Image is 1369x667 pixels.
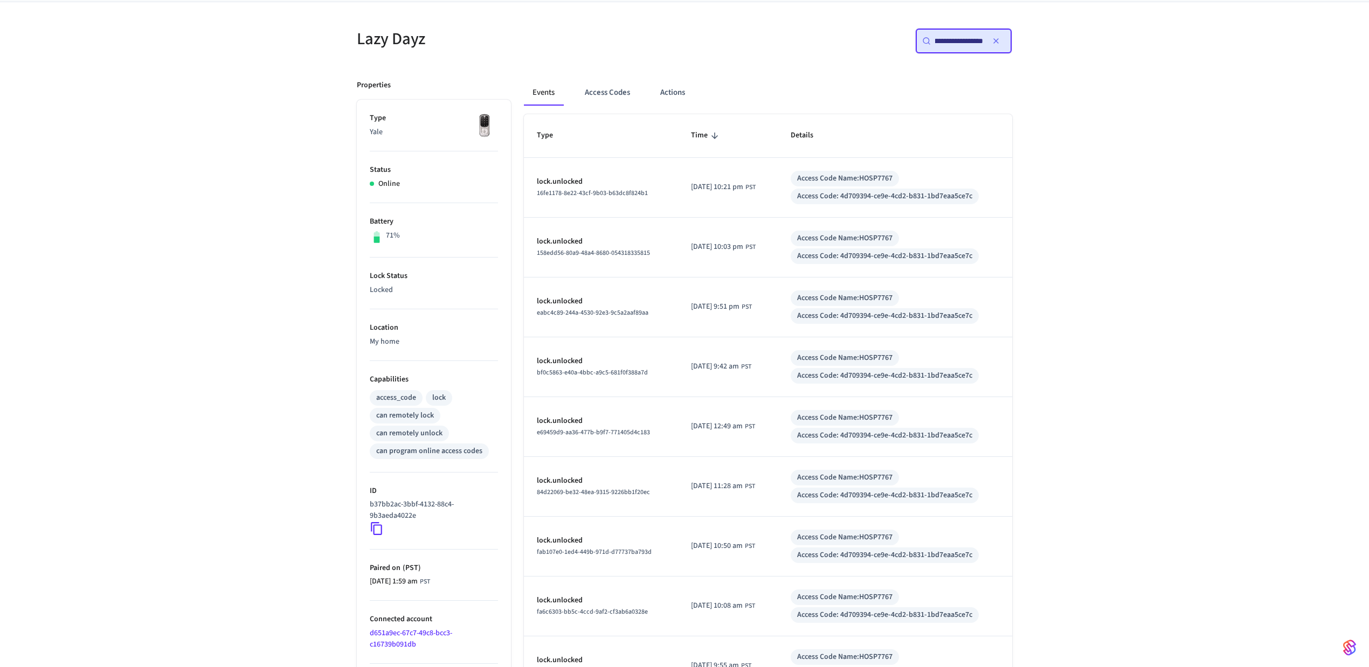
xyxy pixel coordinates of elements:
p: lock.unlocked [537,475,665,487]
span: [DATE] 10:21 pm [691,182,743,193]
div: Access Code Name: HOSP7767 [797,233,893,244]
span: [DATE] 9:42 am [691,361,739,372]
p: Online [378,178,400,190]
p: 71% [386,230,400,241]
p: Status [370,164,498,176]
span: PST [741,362,751,372]
span: [DATE] 10:50 am [691,540,743,552]
a: d651a9ec-67c7-49c8-bcc3-c16739b091db [370,628,452,650]
p: Locked [370,284,498,296]
p: ID [370,485,498,497]
div: ant example [524,80,1012,106]
img: Yale Assure Touchscreen Wifi Smart Lock, Satin Nickel, Front [471,113,498,140]
p: Type [370,113,498,124]
div: Access Code Name: HOSP7767 [797,352,893,364]
span: e69459d9-aa36-477b-b9f7-771405d4c183 [537,428,650,437]
p: lock.unlocked [537,655,665,666]
div: Asia/Manila [370,576,430,587]
p: Capabilities [370,374,498,385]
div: lock [432,392,446,404]
span: Time [691,127,722,144]
p: Location [370,322,498,333]
span: fab107e0-1ed4-449b-971d-d77737ba793d [537,547,652,557]
span: ( PST ) [400,562,421,573]
p: lock.unlocked [537,176,665,187]
p: b37bb2ac-3bbf-4132-88c4-9b3aeda4022e [370,499,494,522]
span: Type [537,127,567,144]
p: Paired on [370,562,498,574]
div: Access Code: 4d709394-ce9e-4cd2-b831-1bd7eaa5ce7c [797,490,972,501]
p: lock.unlocked [537,595,665,606]
div: Access Code: 4d709394-ce9e-4cd2-b831-1bd7eaa5ce7c [797,609,972,621]
span: PST [745,482,755,491]
p: lock.unlocked [537,535,665,546]
span: 158edd56-80a9-48a4-8680-054318335815 [537,248,650,258]
span: [DATE] 9:51 pm [691,301,739,312]
div: Access Code: 4d709394-ce9e-4cd2-b831-1bd7eaa5ce7c [797,191,972,202]
span: 16fe1178-8e22-43cf-9b03-b63dc8f824b1 [537,189,648,198]
div: Access Code: 4d709394-ce9e-4cd2-b831-1bd7eaa5ce7c [797,251,972,262]
div: Access Code Name: HOSP7767 [797,472,893,483]
button: Access Codes [576,80,639,106]
div: Access Code: 4d709394-ce9e-4cd2-b831-1bd7eaa5ce7c [797,550,972,561]
span: PST [742,302,752,312]
div: Asia/Manila [691,481,755,492]
p: My home [370,336,498,348]
p: lock.unlocked [537,236,665,247]
div: Access Code Name: HOSP7767 [797,592,893,603]
span: [DATE] 10:08 am [691,600,743,612]
span: PST [745,541,755,551]
span: eabc4c89-244a-4530-92e3-9c5a2aaf89aa [537,308,648,317]
div: Access Code: 4d709394-ce9e-4cd2-b831-1bd7eaa5ce7c [797,370,972,381]
div: Access Code: 4d709394-ce9e-4cd2-b831-1bd7eaa5ce7c [797,430,972,441]
span: PST [420,577,430,587]
span: PST [745,422,755,432]
span: PST [745,183,756,192]
p: Properties [357,80,391,91]
p: lock.unlocked [537,415,665,427]
div: Asia/Manila [691,600,755,612]
p: Connected account [370,614,498,625]
button: Events [524,80,563,106]
div: Access Code Name: HOSP7767 [797,173,893,184]
span: 84d22069-be32-48ea-9315-9226bb1f20ec [537,488,650,497]
div: Asia/Manila [691,540,755,552]
span: PST [745,601,755,611]
span: [DATE] 11:28 am [691,481,743,492]
p: Battery [370,216,498,227]
div: Asia/Manila [691,361,751,372]
div: Asia/Manila [691,241,756,253]
span: [DATE] 1:59 am [370,576,418,587]
span: [DATE] 12:49 am [691,421,743,432]
p: lock.unlocked [537,356,665,367]
p: Lock Status [370,270,498,282]
span: [DATE] 10:03 pm [691,241,743,253]
img: SeamLogoGradient.69752ec5.svg [1343,639,1356,656]
span: fa6c6303-bb5c-4ccd-9af2-cf3ab6a0328e [537,607,648,616]
div: can remotely lock [376,410,434,421]
div: Access Code: 4d709394-ce9e-4cd2-b831-1bd7eaa5ce7c [797,310,972,322]
span: Details [791,127,827,144]
div: Asia/Manila [691,421,755,432]
div: Access Code Name: HOSP7767 [797,412,893,423]
span: bf0c5863-e40a-4bbc-a9c5-681f0f388a7d [537,368,648,377]
button: Actions [652,80,694,106]
div: can program online access codes [376,446,482,457]
div: Access Code Name: HOSP7767 [797,651,893,663]
div: Access Code Name: HOSP7767 [797,293,893,304]
p: Yale [370,127,498,138]
span: PST [745,242,756,252]
div: access_code [376,392,416,404]
h5: Lazy Dayz [357,28,678,50]
div: Asia/Manila [691,182,756,193]
div: can remotely unlock [376,428,442,439]
div: Asia/Manila [691,301,752,312]
div: Access Code Name: HOSP7767 [797,532,893,543]
p: lock.unlocked [537,296,665,307]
